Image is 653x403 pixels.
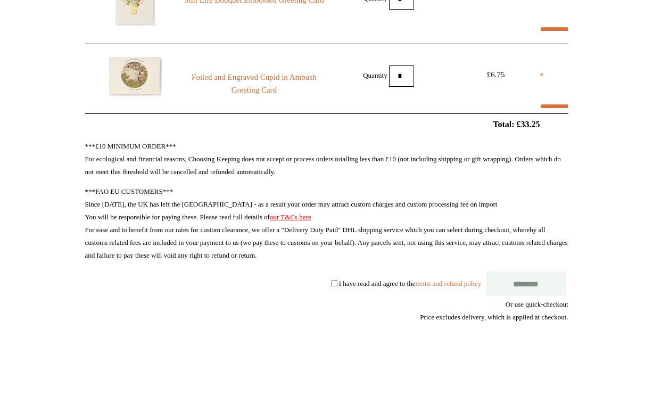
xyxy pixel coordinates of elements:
[109,57,162,96] img: Foiled and Engraved Cupid in Ambush Greeting Card
[363,71,387,79] label: Quantity
[85,298,568,324] div: Or use quick-checkout
[339,279,481,287] label: I have read and agree to the
[472,68,520,81] div: £6.75
[61,119,593,129] h2: Total: £33.25
[181,71,326,96] a: Foiled and Engraved Cupid in Ambush Greeting Card
[270,213,311,221] a: our T&Cs here
[415,279,481,287] a: terms and refund policy
[540,68,544,81] a: ×
[489,362,568,391] iframe: PayPal-paypal
[85,140,568,178] p: ***£10 MINIMUM ORDER*** For ecological and financial reasons, Choosing Keeping does not accept or...
[85,311,568,324] div: Price excludes delivery, which is applied at checkout.
[85,185,568,262] p: ***FAO EU CUSTOMERS*** Since [DATE], the UK has left the [GEOGRAPHIC_DATA] - as a result your ord...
